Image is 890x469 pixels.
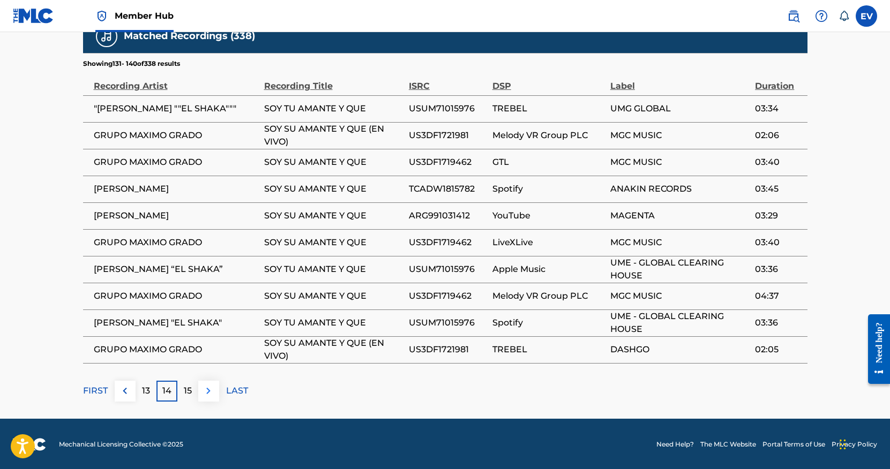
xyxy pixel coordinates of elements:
[610,310,750,336] span: UME - GLOBAL CLEARING HOUSE
[83,59,180,69] p: Showing 131 - 140 of 338 results
[94,102,259,115] span: "[PERSON_NAME] ""EL SHAKA"""
[83,384,108,397] p: FIRST
[94,156,259,169] span: GRUPO MAXIMO GRADO
[610,102,750,115] span: UMG GLOBAL
[115,10,174,22] span: Member Hub
[492,209,605,222] span: YouTube
[13,8,54,24] img: MLC Logo
[94,263,259,276] span: [PERSON_NAME] “EL SHAKA”
[811,5,832,27] div: Help
[162,384,171,397] p: 14
[409,263,487,276] span: USUM71015976
[700,440,756,449] a: The MLC Website
[755,156,802,169] span: 03:40
[264,290,403,302] span: SOY SU AMANTE Y QUE
[610,183,750,195] span: ANAKIN RECORDS
[783,5,804,27] a: Public Search
[264,156,403,169] span: SOY SU AMANTE Y QUE
[118,384,131,397] img: left
[94,290,259,302] span: GRUPO MAXIMO GRADO
[264,69,403,93] div: Recording Title
[492,263,605,276] span: Apple Music
[755,316,802,329] span: 03:36
[94,316,259,329] span: [PERSON_NAME] "EL SHAKA"
[94,69,259,93] div: Recording Artist
[264,123,403,148] span: SOY SU AMANTE Y QUE (EN VIVO)
[755,236,802,249] span: 03:40
[492,316,605,329] span: Spotify
[856,5,877,27] div: User Menu
[610,290,750,302] span: MGC MUSIC
[755,209,802,222] span: 03:29
[860,306,890,392] iframe: Resource Center
[59,440,183,449] span: Mechanical Licensing Collective © 2025
[264,209,403,222] span: SOY SU AMANTE Y QUE
[492,236,605,249] span: LiveXLive
[839,11,849,21] div: Notifications
[755,263,802,276] span: 03:36
[832,440,877,449] a: Privacy Policy
[264,337,403,362] span: SOY SU AMANTE Y QUE (EN VIVO)
[95,10,108,22] img: Top Rightsholder
[409,129,487,142] span: US3DF1721981
[124,30,255,42] h5: Matched Recordings (338)
[610,256,750,282] span: UME - GLOBAL CLEARING HOUSE
[492,102,605,115] span: TREBEL
[94,236,259,249] span: GRUPO MAXIMO GRADO
[610,69,750,93] div: Label
[264,102,403,115] span: SOY TU AMANTE Y QUE
[610,236,750,249] span: MGC MUSIC
[492,129,605,142] span: Melody VR Group PLC
[755,102,802,115] span: 03:34
[755,183,802,195] span: 03:45
[13,438,46,451] img: logo
[202,384,215,397] img: right
[409,102,487,115] span: USUM71015976
[762,440,825,449] a: Portal Terms of Use
[409,316,487,329] span: USUM71015976
[755,129,802,142] span: 02:06
[264,263,403,276] span: SOY TU AMANTE Y QUE
[492,343,605,356] span: TREBEL
[94,343,259,356] span: GRUPO MAXIMO GRADO
[492,183,605,195] span: Spotify
[264,236,403,249] span: SOY SU AMANTE Y QUE
[840,428,846,460] div: Drag
[409,183,487,195] span: TCADW1815782
[94,183,259,195] span: [PERSON_NAME]
[656,440,694,449] a: Need Help?
[142,384,150,397] p: 13
[610,156,750,169] span: MGC MUSIC
[836,418,890,469] iframe: Chat Widget
[409,156,487,169] span: US3DF1719462
[610,209,750,222] span: MAGENTA
[409,209,487,222] span: ARG991031412
[787,10,800,22] img: search
[264,183,403,195] span: SOY SU AMANTE Y QUE
[610,343,750,356] span: DASHGO
[94,209,259,222] span: [PERSON_NAME]
[755,343,802,356] span: 02:05
[492,69,605,93] div: DSP
[755,69,802,93] div: Duration
[610,129,750,142] span: MGC MUSIC
[409,69,487,93] div: ISRC
[409,343,487,356] span: US3DF1721981
[94,129,259,142] span: GRUPO MAXIMO GRADO
[226,384,248,397] p: LAST
[492,290,605,302] span: Melody VR Group PLC
[264,316,403,329] span: SOY TU AMANTE Y QUE
[409,236,487,249] span: US3DF1719462
[755,290,802,302] span: 04:37
[815,10,828,22] img: help
[492,156,605,169] span: GTL
[184,384,192,397] p: 15
[100,30,113,43] img: Matched Recordings
[409,290,487,302] span: US3DF1719462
